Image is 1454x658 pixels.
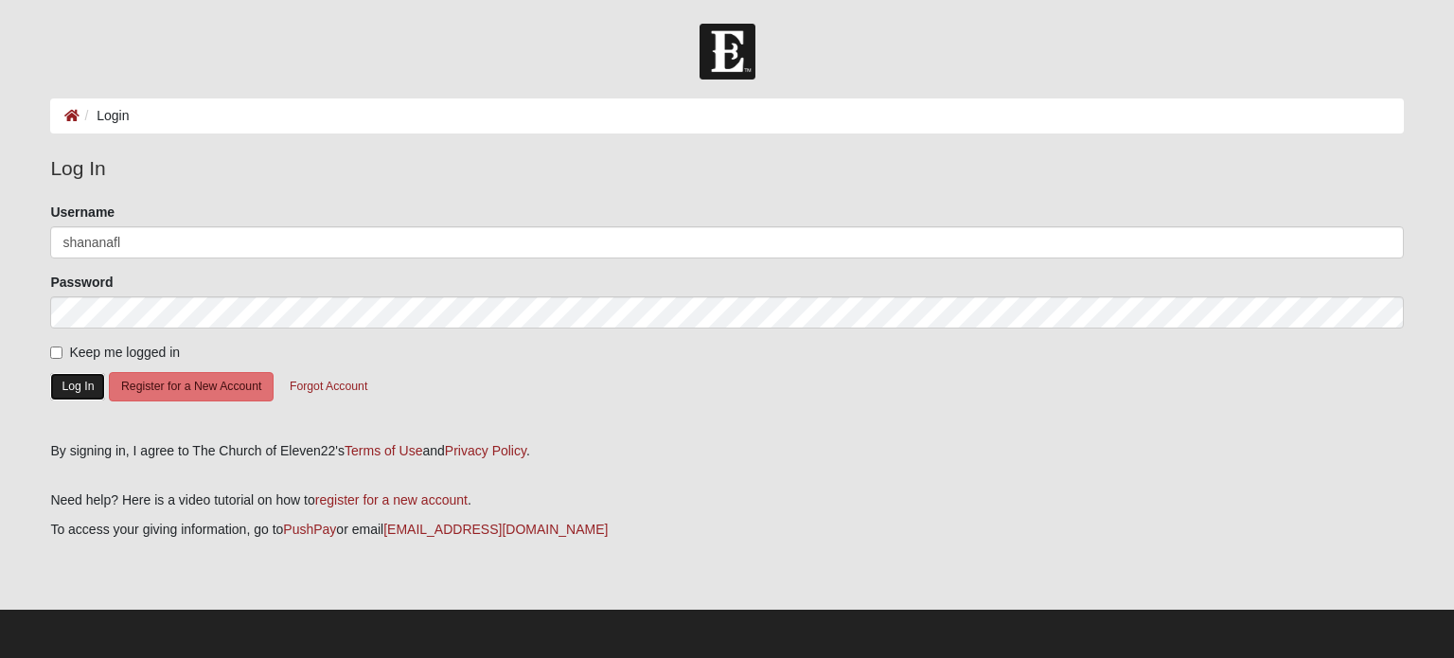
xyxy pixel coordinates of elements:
[283,522,336,537] a: PushPay
[50,273,113,292] label: Password
[50,347,62,359] input: Keep me logged in
[50,520,1403,540] p: To access your giving information, go to or email
[50,203,115,222] label: Username
[80,106,129,126] li: Login
[50,490,1403,510] p: Need help? Here is a video tutorial on how to .
[69,345,180,360] span: Keep me logged in
[445,443,526,458] a: Privacy Policy
[345,443,422,458] a: Terms of Use
[50,153,1403,184] legend: Log In
[277,372,380,401] button: Forgot Account
[700,24,755,80] img: Church of Eleven22 Logo
[315,492,468,507] a: register for a new account
[50,441,1403,461] div: By signing in, I agree to The Church of Eleven22's and .
[50,373,105,400] button: Log In
[383,522,608,537] a: [EMAIL_ADDRESS][DOMAIN_NAME]
[109,372,274,401] button: Register for a New Account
